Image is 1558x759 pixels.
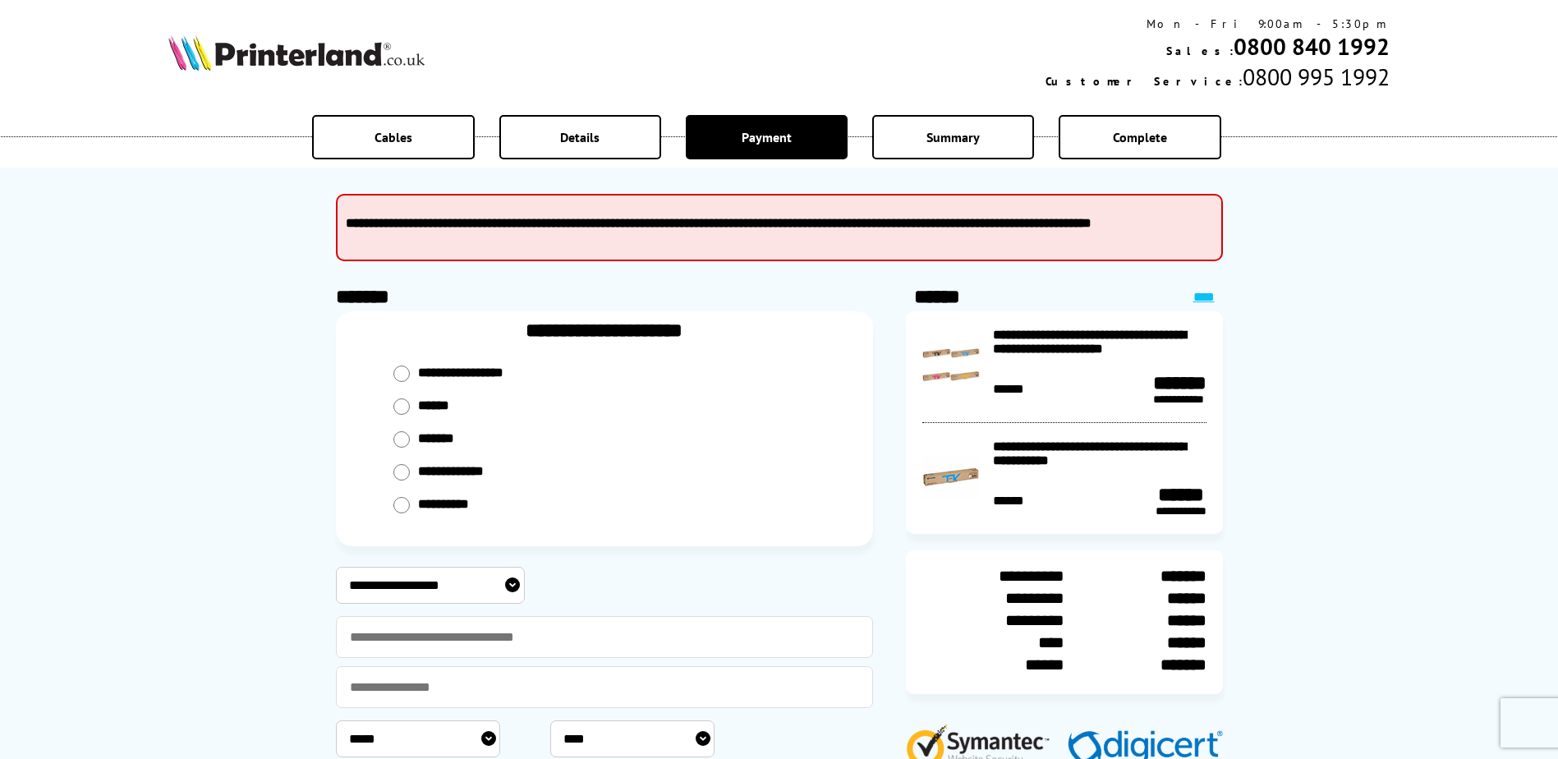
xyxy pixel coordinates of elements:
[1046,74,1243,89] span: Customer Service:
[1046,16,1390,31] div: Mon - Fri 9:00am - 5:30pm
[375,129,412,145] span: Cables
[742,129,792,145] span: Payment
[1243,62,1390,92] span: 0800 995 1992
[560,129,600,145] span: Details
[1166,44,1234,58] span: Sales:
[1113,129,1167,145] span: Complete
[926,129,980,145] span: Summary
[1234,31,1390,62] a: 0800 840 1992
[168,34,425,71] img: Printerland Logo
